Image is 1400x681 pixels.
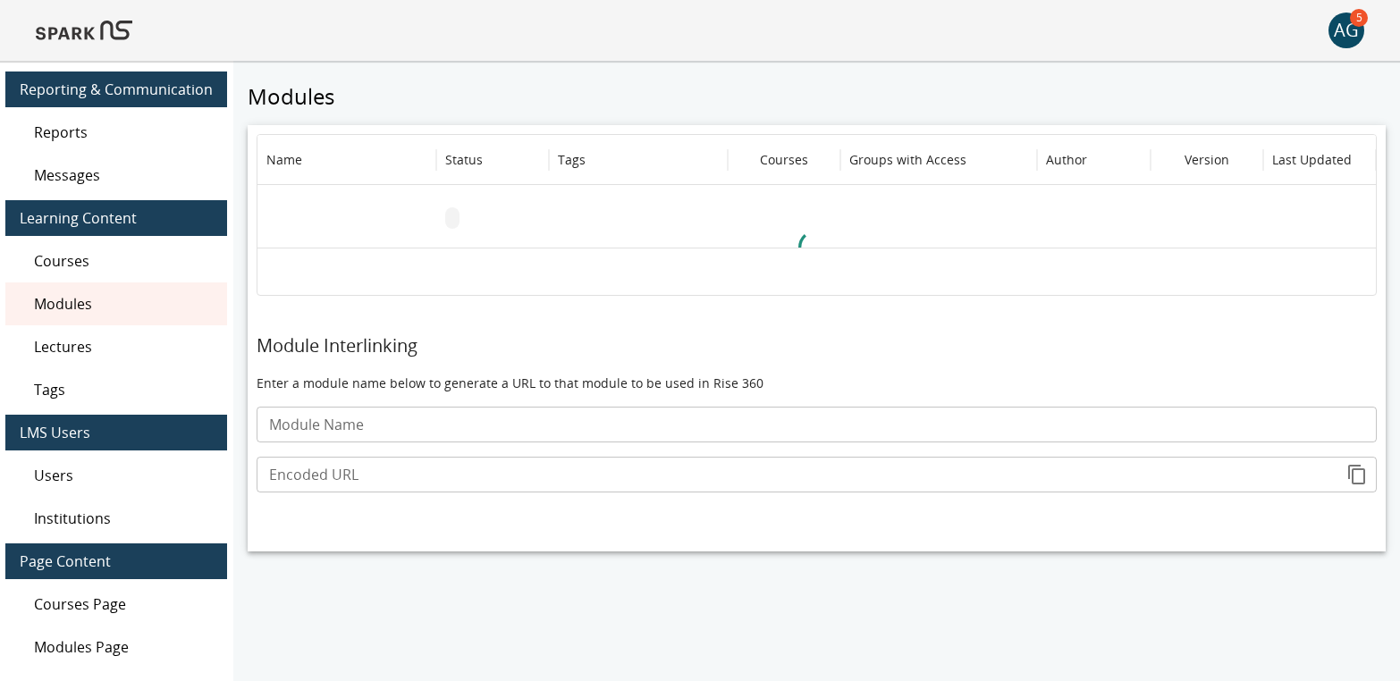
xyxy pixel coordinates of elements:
[34,293,213,315] span: Modules
[257,374,1377,392] p: Enter a module name below to generate a URL to that module to be used in Rise 360
[34,250,213,272] span: Courses
[1185,151,1229,168] div: Version
[760,151,808,168] div: Courses
[34,465,213,486] span: Users
[849,150,966,170] h6: Groups with Access
[445,151,483,168] div: Status
[34,379,213,400] span: Tags
[5,497,227,540] div: Institutions
[1339,457,1375,492] button: copy to clipboard
[34,636,213,658] span: Modules Page
[34,164,213,186] span: Messages
[5,415,227,450] div: LMS Users
[5,154,227,197] div: Messages
[5,71,227,107] div: Reporting & Communication
[34,336,213,357] span: Lectures
[5,543,227,579] div: Page Content
[20,422,213,443] span: LMS Users
[1328,13,1364,48] div: AG
[20,79,213,100] span: Reporting & Communication
[1272,150,1352,170] h6: Last Updated
[248,82,1386,111] h5: Modules
[5,325,227,368] div: Lectures
[266,151,302,168] div: Name
[5,583,227,626] div: Courses Page
[5,240,227,282] div: Courses
[5,626,227,668] div: Modules Page
[5,282,227,325] div: Modules
[34,508,213,529] span: Institutions
[20,207,213,229] span: Learning Content
[5,200,227,236] div: Learning Content
[20,551,213,572] span: Page Content
[1046,151,1087,168] div: Author
[5,368,227,411] div: Tags
[257,332,1377,360] h6: Module Interlinking
[36,9,132,52] img: Logo of SPARK at Stanford
[1328,13,1364,48] button: account of current user
[558,151,586,168] div: Tags
[34,122,213,143] span: Reports
[1350,9,1368,27] span: 5
[5,454,227,497] div: Users
[34,593,213,615] span: Courses Page
[5,111,227,154] div: Reports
